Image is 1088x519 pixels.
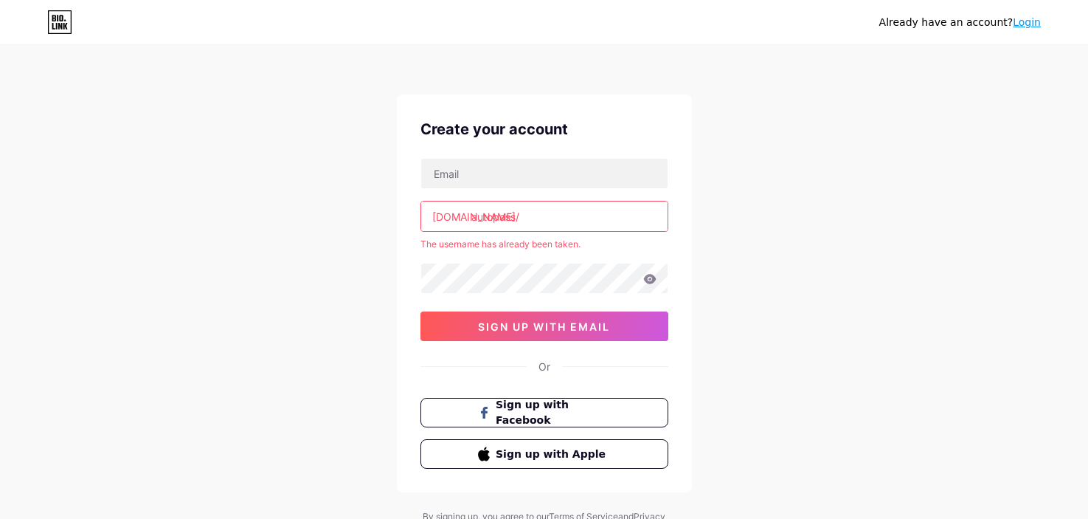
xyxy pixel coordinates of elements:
[420,439,668,469] button: Sign up with Apple
[420,238,668,251] div: The username has already been taken.
[420,118,668,140] div: Create your account
[421,202,668,231] input: username
[496,447,610,462] span: Sign up with Apple
[538,359,550,374] div: Or
[421,159,668,188] input: Email
[420,312,668,341] button: sign up with email
[478,320,610,333] span: sign up with email
[1013,16,1041,28] a: Login
[496,397,610,428] span: Sign up with Facebook
[432,209,519,224] div: [DOMAIN_NAME]/
[420,398,668,427] button: Sign up with Facebook
[879,15,1041,30] div: Already have an account?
